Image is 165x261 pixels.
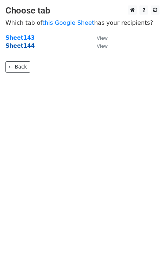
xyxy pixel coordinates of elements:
a: Sheet143 [5,35,35,41]
small: View [97,35,108,41]
h3: Choose tab [5,5,160,16]
a: View [89,43,108,49]
p: Which tab of has your recipients? [5,19,160,27]
small: View [97,43,108,49]
a: Sheet144 [5,43,35,49]
a: ← Back [5,61,30,73]
a: this Google Sheet [42,19,94,26]
a: View [89,35,108,41]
